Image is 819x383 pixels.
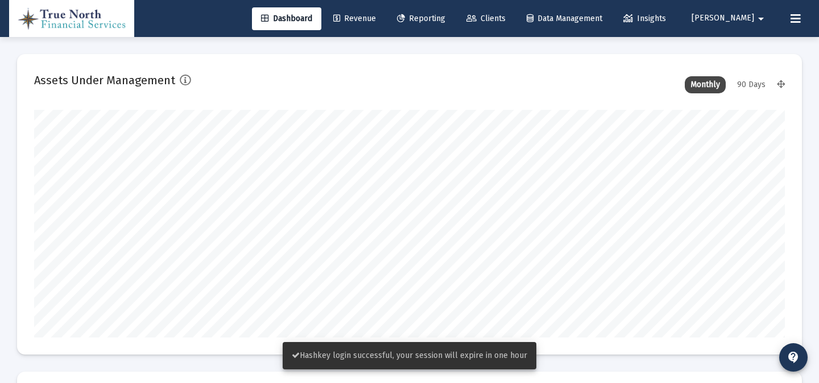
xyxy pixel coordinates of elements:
[787,351,800,364] mat-icon: contact_support
[324,7,385,30] a: Revenue
[614,7,675,30] a: Insights
[731,76,771,93] div: 90 Days
[292,351,527,360] span: Hashkey login successful, your session will expire in one hour
[397,14,445,23] span: Reporting
[34,71,175,89] h2: Assets Under Management
[388,7,454,30] a: Reporting
[18,7,126,30] img: Dashboard
[518,7,611,30] a: Data Management
[692,14,754,23] span: [PERSON_NAME]
[333,14,376,23] span: Revenue
[252,7,321,30] a: Dashboard
[527,14,602,23] span: Data Management
[754,7,768,30] mat-icon: arrow_drop_down
[261,14,312,23] span: Dashboard
[457,7,515,30] a: Clients
[678,7,781,30] button: [PERSON_NAME]
[685,76,726,93] div: Monthly
[623,14,666,23] span: Insights
[466,14,506,23] span: Clients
